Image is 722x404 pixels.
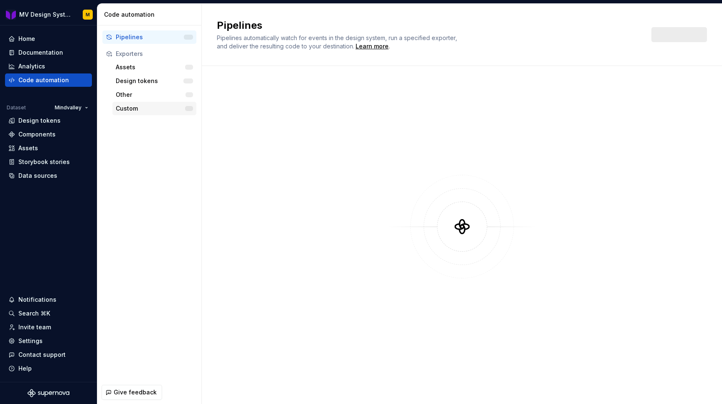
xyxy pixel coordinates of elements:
a: Learn more [356,42,389,50]
div: Exporters [116,50,193,58]
span: Mindvalley [55,104,81,111]
div: Help [18,364,32,373]
div: Custom [116,104,185,113]
button: Mindvalley [51,102,92,114]
div: Dataset [7,104,26,111]
button: Contact support [5,348,92,361]
div: Contact support [18,351,66,359]
a: Invite team [5,321,92,334]
img: b3ac2a31-7ea9-4fd1-9cb6-08b90a735998.png [6,10,16,20]
span: Pipelines automatically watch for events in the design system, run a specified exporter, and deli... [217,34,459,50]
a: Documentation [5,46,92,59]
div: Code automation [104,10,198,19]
div: Design tokens [18,116,61,125]
a: Data sources [5,169,92,182]
a: Home [5,32,92,45]
a: Analytics [5,60,92,73]
a: Design tokens [5,114,92,127]
div: MV Design System Mobile [19,10,73,19]
button: MV Design System MobileM [2,5,95,23]
button: Give feedback [102,385,162,400]
svg: Supernova Logo [28,389,69,397]
div: Pipelines [116,33,184,41]
span: . [354,43,390,50]
a: Storybook stories [5,155,92,169]
button: Search ⌘K [5,307,92,320]
div: Notifications [18,295,56,304]
a: Components [5,128,92,141]
div: Other [116,91,186,99]
h2: Pipelines [217,19,641,32]
div: Components [18,130,56,139]
div: Analytics [18,62,45,71]
button: Design tokens [112,74,196,88]
button: Pipelines [102,30,196,44]
span: Give feedback [114,388,157,396]
div: Search ⌘K [18,309,50,318]
button: Help [5,362,92,375]
a: Assets [5,141,92,155]
div: Code automation [18,76,69,84]
div: M [86,11,90,18]
button: Notifications [5,293,92,306]
div: Storybook stories [18,158,70,166]
button: Other [112,88,196,101]
div: Documentation [18,48,63,57]
div: Home [18,35,35,43]
div: Settings [18,337,43,345]
div: Invite team [18,323,51,331]
div: Assets [18,144,38,152]
a: Code automation [5,73,92,87]
div: Design tokens [116,77,183,85]
button: Assets [112,61,196,74]
div: Data sources [18,172,57,180]
div: Assets [116,63,185,71]
a: Settings [5,334,92,348]
button: Custom [112,102,196,115]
